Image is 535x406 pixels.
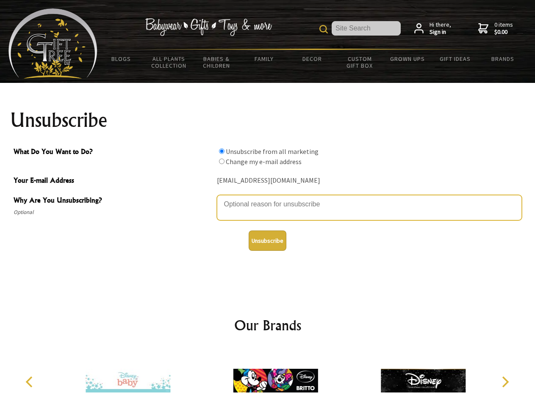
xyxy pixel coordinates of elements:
[494,28,513,36] strong: $0.00
[17,315,518,335] h2: Our Brands
[494,21,513,36] span: 0 items
[226,147,319,156] label: Unsubscribe from all marketing
[332,21,401,36] input: Site Search
[383,50,431,68] a: Grown Ups
[21,373,40,391] button: Previous
[431,50,479,68] a: Gift Ideas
[241,50,288,68] a: Family
[219,159,225,164] input: What Do You Want to Do?
[414,21,451,36] a: Hi there,Sign in
[217,195,522,220] textarea: Why Are You Unsubscribing?
[14,146,213,159] span: What Do You Want to Do?
[219,148,225,154] input: What Do You Want to Do?
[249,230,286,251] button: Unsubscribe
[478,21,513,36] a: 0 items$0.00
[226,157,302,166] label: Change my e-mail address
[288,50,336,68] a: Decor
[217,174,522,187] div: [EMAIL_ADDRESS][DOMAIN_NAME]
[10,110,525,130] h1: Unsubscribe
[336,50,384,74] a: Custom Gift Box
[14,175,213,187] span: Your E-mail Address
[479,50,527,68] a: Brands
[14,195,213,207] span: Why Are You Unsubscribing?
[8,8,97,79] img: Babyware - Gifts - Toys and more...
[145,18,272,36] img: Babywear - Gifts - Toys & more
[193,50,241,74] a: Babies & Children
[145,50,193,74] a: All Plants Collection
[496,373,514,391] button: Next
[319,25,328,33] img: product search
[97,50,145,68] a: BLOGS
[430,21,451,36] span: Hi there,
[14,207,213,217] span: Optional
[430,28,451,36] strong: Sign in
